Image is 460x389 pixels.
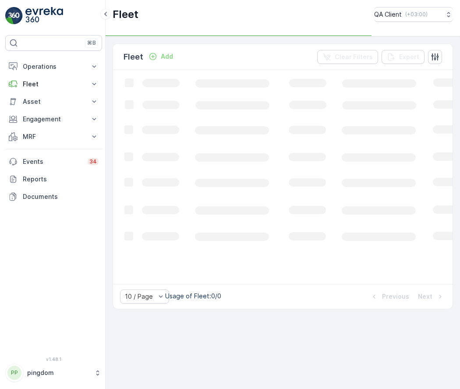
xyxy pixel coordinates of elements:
[317,50,378,64] button: Clear Filters
[89,158,97,165] p: 34
[5,128,102,145] button: MRF
[7,366,21,380] div: PP
[405,11,428,18] p: ( +03:00 )
[23,192,99,201] p: Documents
[5,357,102,362] span: v 1.48.1
[5,58,102,75] button: Operations
[374,7,453,22] button: QA Client(+03:00)
[23,97,85,106] p: Asset
[5,188,102,205] a: Documents
[382,292,409,301] p: Previous
[23,80,85,88] p: Fleet
[369,291,410,302] button: Previous
[5,7,23,25] img: logo
[23,62,85,71] p: Operations
[27,368,90,377] p: pingdom
[23,132,85,141] p: MRF
[5,93,102,110] button: Asset
[418,292,432,301] p: Next
[124,51,143,63] p: Fleet
[5,364,102,382] button: PPpingdom
[5,153,102,170] a: Events34
[335,53,373,61] p: Clear Filters
[165,292,221,301] p: Usage of Fleet : 0/0
[145,51,177,62] button: Add
[87,39,96,46] p: ⌘B
[374,10,402,19] p: QA Client
[5,110,102,128] button: Engagement
[23,175,99,184] p: Reports
[113,7,138,21] p: Fleet
[382,50,425,64] button: Export
[23,157,82,166] p: Events
[161,52,173,61] p: Add
[399,53,419,61] p: Export
[25,7,63,25] img: logo_light-DOdMpM7g.png
[5,170,102,188] a: Reports
[417,291,446,302] button: Next
[5,75,102,93] button: Fleet
[23,115,85,124] p: Engagement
